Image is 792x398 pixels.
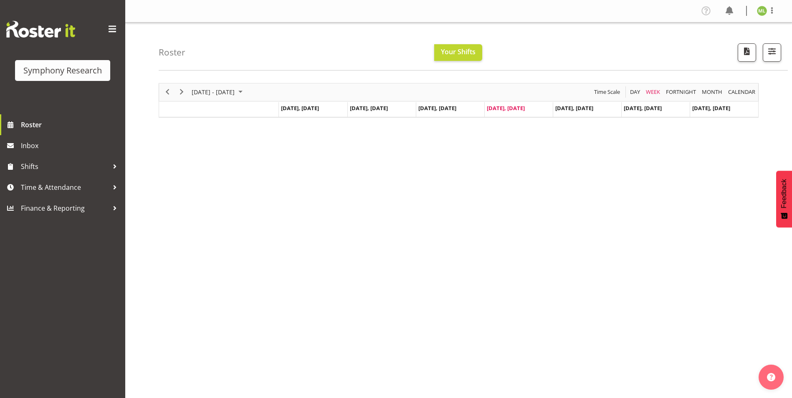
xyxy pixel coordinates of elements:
[776,171,792,227] button: Feedback - Show survey
[281,104,319,112] span: [DATE], [DATE]
[665,87,697,97] span: Fortnight
[738,43,756,62] button: Download a PDF of the roster according to the set date range.
[23,64,102,77] div: Symphony Research
[159,83,759,118] div: Timeline Week of October 2, 2025
[701,87,723,97] span: Month
[159,48,185,57] h4: Roster
[190,87,246,97] button: October 2025
[767,373,775,381] img: help-xxl-2.png
[763,43,781,62] button: Filter Shifts
[21,118,121,131] span: Roster
[624,104,662,112] span: [DATE], [DATE]
[21,181,109,194] span: Time & Attendance
[441,47,476,56] span: Your Shifts
[191,87,235,97] span: [DATE] - [DATE]
[593,87,621,97] span: Time Scale
[418,104,456,112] span: [DATE], [DATE]
[176,87,187,97] button: Next
[350,104,388,112] span: [DATE], [DATE]
[645,87,662,97] button: Timeline Week
[593,87,622,97] button: Time Scale
[780,179,788,208] span: Feedback
[727,87,757,97] button: Month
[645,87,661,97] span: Week
[175,83,189,101] div: next period
[555,104,593,112] span: [DATE], [DATE]
[757,6,767,16] img: melissa-lategan11925.jpg
[21,160,109,173] span: Shifts
[692,104,730,112] span: [DATE], [DATE]
[629,87,642,97] button: Timeline Day
[487,104,525,112] span: [DATE], [DATE]
[189,83,248,101] div: Sep 29 - Oct 05, 2025
[629,87,641,97] span: Day
[701,87,724,97] button: Timeline Month
[160,83,175,101] div: previous period
[665,87,698,97] button: Fortnight
[6,21,75,38] img: Rosterit website logo
[21,139,121,152] span: Inbox
[727,87,756,97] span: calendar
[21,202,109,214] span: Finance & Reporting
[434,44,482,61] button: Your Shifts
[162,87,173,97] button: Previous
